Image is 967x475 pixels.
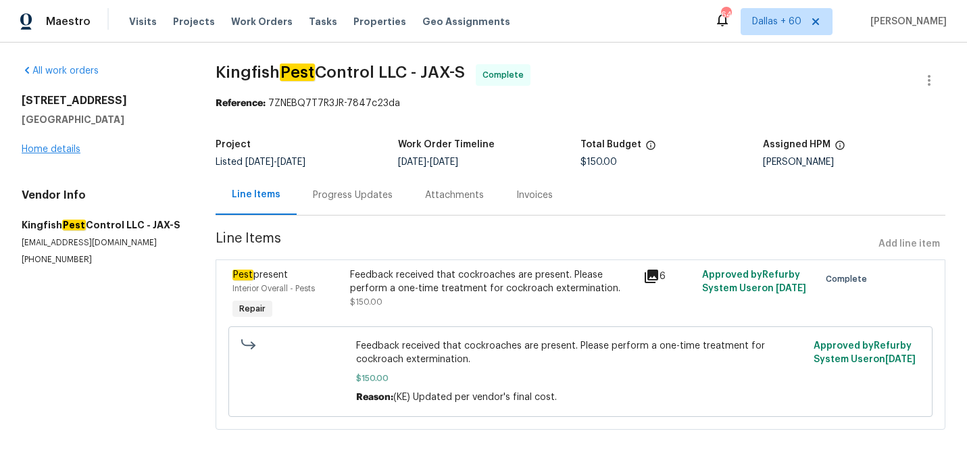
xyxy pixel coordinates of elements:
div: Attachments [425,189,484,202]
h5: [GEOGRAPHIC_DATA] [22,113,183,126]
h5: Total Budget [580,140,641,149]
span: Repair [234,302,271,316]
span: $150.00 [350,298,382,306]
span: [DATE] [430,157,458,167]
span: - [245,157,305,167]
span: Listed [216,157,305,167]
p: [EMAIL_ADDRESS][DOMAIN_NAME] [22,237,183,249]
span: The total cost of line items that have been proposed by Opendoor. This sum includes line items th... [645,140,656,157]
span: Dallas + 60 [752,15,801,28]
b: Reference: [216,99,266,108]
div: 7ZNEBQ7T7R3JR-7847c23da [216,97,945,110]
span: [DATE] [885,355,916,364]
span: Tasks [309,17,337,26]
span: [PERSON_NAME] [865,15,947,28]
span: Line Items [216,232,873,257]
em: Pest [280,64,315,81]
div: [PERSON_NAME] [763,157,945,167]
span: (KE) Updated per vendor's final cost. [393,393,557,402]
span: Projects [173,15,215,28]
span: $150.00 [580,157,617,167]
h5: Assigned HPM [763,140,830,149]
a: Home details [22,145,80,154]
span: present [232,270,288,280]
h2: [STREET_ADDRESS] [22,94,183,107]
div: 648 [721,8,730,22]
h5: Project [216,140,251,149]
div: Line Items [232,188,280,201]
em: Pest [232,270,253,280]
span: Complete [482,68,529,82]
span: Visits [129,15,157,28]
span: $150.00 [356,372,805,385]
span: [DATE] [277,157,305,167]
span: Geo Assignments [422,15,510,28]
span: [DATE] [245,157,274,167]
p: [PHONE_NUMBER] [22,254,183,266]
h5: Kingfish Control LLC - JAX-S [22,218,183,232]
span: Work Orders [231,15,293,28]
div: Feedback received that cockroaches are present. Please perform a one-time treatment for cockroach... [350,268,635,295]
span: Reason: [356,393,393,402]
span: Maestro [46,15,91,28]
span: Kingfish Control LLC - JAX-S [216,64,465,80]
em: Pest [62,220,86,230]
span: Feedback received that cockroaches are present. Please perform a one-time treatment for cockroach... [356,339,805,366]
span: [DATE] [398,157,426,167]
span: The hpm assigned to this work order. [835,140,845,157]
div: Progress Updates [313,189,393,202]
span: Approved by Refurby System User on [702,270,806,293]
div: Invoices [516,189,553,202]
h4: Vendor Info [22,189,183,202]
h5: Work Order Timeline [398,140,495,149]
div: 6 [643,268,694,284]
span: - [398,157,458,167]
span: Properties [353,15,406,28]
span: [DATE] [776,284,806,293]
span: Approved by Refurby System User on [814,341,916,364]
a: All work orders [22,66,99,76]
span: Complete [826,272,872,286]
span: Interior Overall - Pests [232,284,315,293]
